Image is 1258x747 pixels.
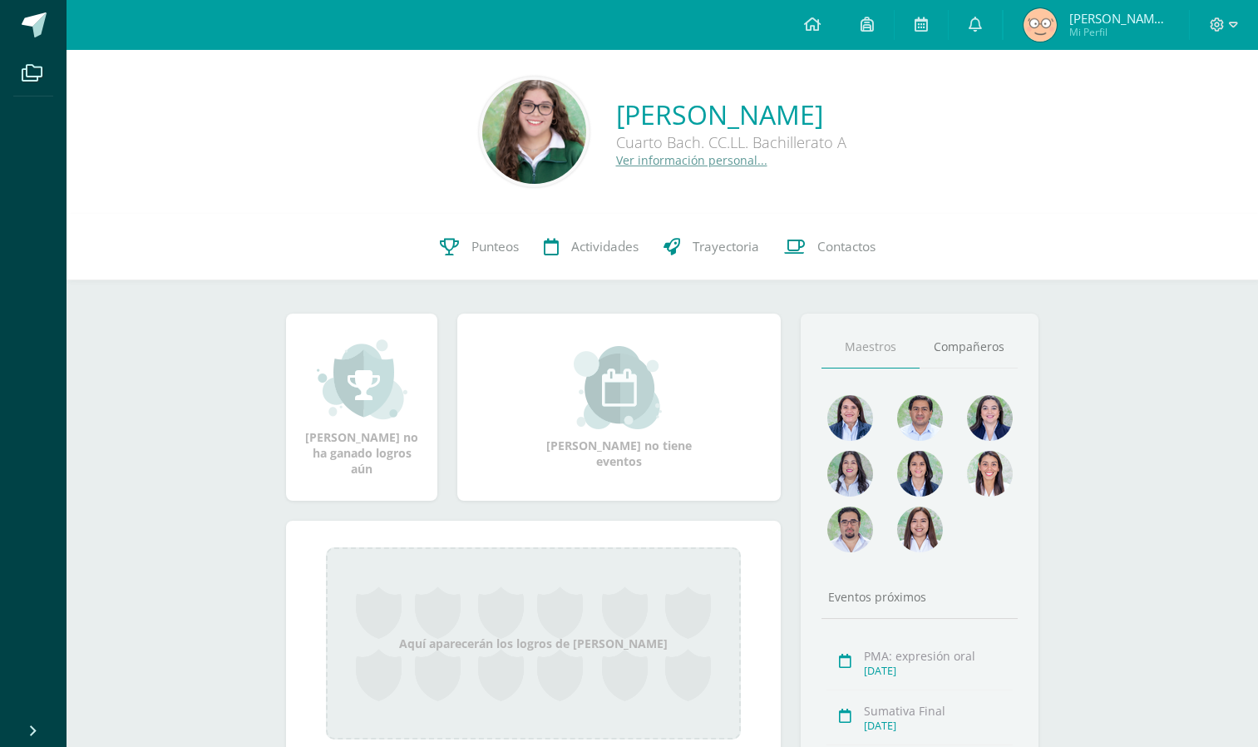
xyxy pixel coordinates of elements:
[693,238,759,255] span: Trayectoria
[821,326,920,369] a: Maestros
[817,238,876,255] span: Contactos
[897,507,943,552] img: 1be4a43e63524e8157c558615cd4c825.png
[536,346,703,469] div: [PERSON_NAME] no tiene eventos
[427,214,531,280] a: Punteos
[571,238,639,255] span: Actividades
[864,664,1013,678] div: [DATE]
[303,338,421,477] div: [PERSON_NAME] no ha ganado logros aún
[317,338,407,421] img: achievement_small.png
[772,214,888,280] a: Contactos
[531,214,651,280] a: Actividades
[326,547,741,740] div: Aquí aparecerán los logros de [PERSON_NAME]
[471,238,519,255] span: Punteos
[651,214,772,280] a: Trayectoria
[1069,10,1169,27] span: [PERSON_NAME] de los Angeles
[1024,8,1057,42] img: 6366ed5ed987100471695a0532754633.png
[920,326,1018,369] a: Compañeros
[616,152,767,168] a: Ver información personal...
[616,96,846,132] a: [PERSON_NAME]
[967,451,1013,497] img: 38d188cc98c34aa903096de2d1c9671e.png
[864,648,1013,664] div: PMA: expresión oral
[482,80,586,184] img: 5c06d0dbf0680e87f1581f3657fd61c0.png
[897,395,943,441] img: 1e7bfa517bf798cc96a9d855bf172288.png
[827,395,873,441] img: 4477f7ca9110c21fc6bc39c35d56baaa.png
[827,451,873,497] img: 1934cc27df4ca65fd091d7882280e9dd.png
[616,132,846,152] div: Cuarto Bach. CC.LL. Bachillerato A
[827,507,873,552] img: d7e1be39c7a5a7a89cfb5608a6c66141.png
[897,451,943,497] img: d4e0c534ae446c0d00535d3bb96704e9.png
[967,395,1013,441] img: 468d0cd9ecfcbce804e3ccd48d13f1ad.png
[574,346,664,429] img: event_small.png
[821,589,1018,605] div: Eventos próximos
[864,703,1013,719] div: Sumativa Final
[864,719,1013,733] div: [DATE]
[1069,25,1169,39] span: Mi Perfil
